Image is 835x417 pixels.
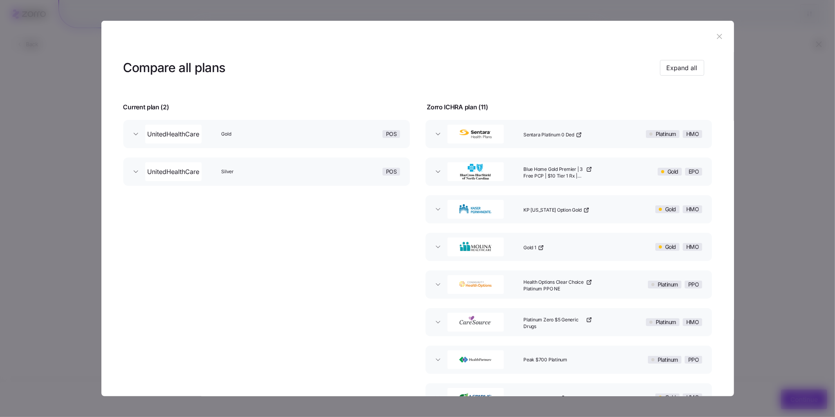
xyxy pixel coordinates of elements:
[688,281,699,288] span: PPO
[686,131,699,138] span: HMO
[523,132,574,138] span: Sentara Platinum 0 Ded
[660,60,704,76] button: Expand all
[523,207,582,214] span: KP [US_STATE] Option Gold
[667,168,678,175] span: Gold
[426,346,712,374] button: HealthPartnersPeak $700 PlatinumPlatinumPPO
[523,395,557,402] span: HMO Gold 1500
[448,239,503,255] img: Molina
[688,356,699,363] span: PPO
[686,319,699,326] span: HMO
[221,131,315,138] span: Gold
[523,207,590,214] a: KP [US_STATE] Option Gold
[523,395,565,402] a: HMO Gold 1500
[658,281,678,288] span: Platinum
[123,59,225,77] h3: Compare all plans
[448,277,503,292] img: Community Health Options
[523,279,592,292] a: Health Options Clear Choice Platinum PPO NE
[147,129,199,139] span: UnitedHealthCare
[523,317,584,330] span: Platinum Zero $5 Generic Drugs
[147,167,199,177] span: UnitedHealthCare
[426,383,712,412] button: Aspirus Health PlanHMO Gold 1500GoldHMO
[448,390,503,405] img: Aspirus Health Plan
[448,201,503,217] img: Kaiser Permanente
[221,169,315,175] span: Silver
[658,356,678,363] span: Platinum
[523,132,582,138] a: Sentara Platinum 0 Ded
[448,164,503,179] img: BlueCross BlueShield of North Carolina
[426,233,712,261] button: MolinaGold 1GoldHMO
[426,308,712,336] button: CareSourcePlatinum Zero $5 Generic DrugsPlatinumHMO
[686,243,699,250] span: HMO
[427,102,488,112] span: Zorro ICHRA plan ( 11 )
[523,166,584,179] span: Blue Home Gold Premier | 3 Free PCP | $10 Tier 1 Rx | with UNC Health Alliance
[523,245,544,251] a: Gold 1
[426,270,712,299] button: Community Health OptionsHealth Options Clear Choice Platinum PPO NEPlatinumPPO
[667,63,698,73] span: Expand all
[123,102,169,112] span: Current plan ( 2 )
[656,131,676,138] span: Platinum
[523,317,592,330] a: Platinum Zero $5 Generic Drugs
[386,131,397,138] span: POS
[523,245,536,251] span: Gold 1
[656,319,676,326] span: Platinum
[448,352,503,368] img: HealthPartners
[426,158,712,186] button: BlueCross BlueShield of North CarolinaBlue Home Gold Premier | 3 Free PCP | $10 Tier 1 Rx | with ...
[123,158,410,186] button: UnitedHealthCareSilverPOS
[665,394,676,401] span: Gold
[523,357,617,363] span: Peak $700 Platinum
[448,126,503,142] img: Sentara Health Plans
[665,206,676,213] span: Gold
[686,206,699,213] span: HMO
[448,314,503,330] img: CareSource
[426,120,712,148] button: Sentara Health PlansSentara Platinum 0 DedPlatinumHMO
[523,279,584,292] span: Health Options Clear Choice Platinum PPO NE
[426,195,712,223] button: Kaiser PermanenteKP [US_STATE] Option GoldGoldHMO
[123,120,410,148] button: UnitedHealthCareGoldPOS
[386,168,397,175] span: POS
[689,168,699,175] span: EPO
[686,394,699,401] span: HMO
[665,243,676,250] span: Gold
[523,166,592,179] a: Blue Home Gold Premier | 3 Free PCP | $10 Tier 1 Rx | with UNC Health Alliance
